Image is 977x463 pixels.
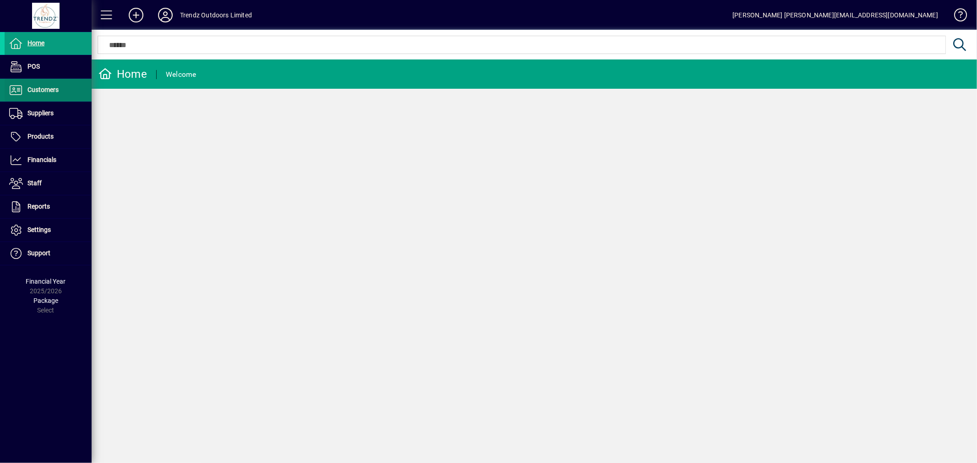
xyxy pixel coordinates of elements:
span: Package [33,297,58,304]
span: Products [27,133,54,140]
span: Settings [27,226,51,233]
span: Staff [27,179,42,187]
span: Reports [27,203,50,210]
span: Suppliers [27,109,54,117]
a: Suppliers [5,102,92,125]
span: Financials [27,156,56,163]
button: Profile [151,7,180,23]
span: POS [27,63,40,70]
div: Welcome [166,67,196,82]
a: Reports [5,195,92,218]
a: Staff [5,172,92,195]
div: Trendz Outdoors Limited [180,8,252,22]
a: Products [5,125,92,148]
a: POS [5,55,92,78]
div: Home [98,67,147,81]
span: Financial Year [26,278,66,285]
a: Customers [5,79,92,102]
span: Support [27,249,50,257]
div: [PERSON_NAME] [PERSON_NAME][EMAIL_ADDRESS][DOMAIN_NAME] [732,8,938,22]
a: Knowledge Base [947,2,966,32]
a: Support [5,242,92,265]
span: Customers [27,86,59,93]
a: Settings [5,219,92,242]
button: Add [121,7,151,23]
a: Financials [5,149,92,172]
span: Home [27,39,44,47]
